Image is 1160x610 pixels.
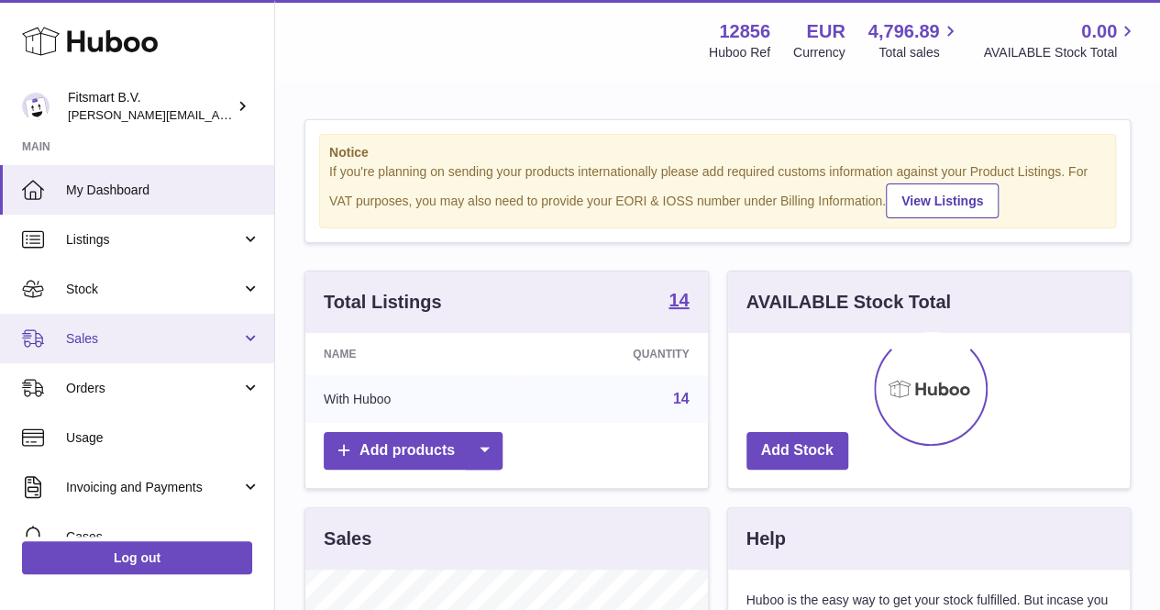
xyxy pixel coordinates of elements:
[983,44,1138,61] span: AVAILABLE Stock Total
[68,107,368,122] span: [PERSON_NAME][EMAIL_ADDRESS][DOMAIN_NAME]
[66,182,260,199] span: My Dashboard
[66,281,241,298] span: Stock
[868,19,961,61] a: 4,796.89 Total sales
[329,163,1106,218] div: If you're planning on sending your products internationally please add required customs informati...
[806,19,845,44] strong: EUR
[719,19,770,44] strong: 12856
[746,432,848,470] a: Add Stock
[22,93,50,120] img: jonathan@leaderoo.com
[878,44,960,61] span: Total sales
[324,432,503,470] a: Add products
[746,527,786,551] h3: Help
[983,19,1138,61] a: 0.00 AVAILABLE Stock Total
[66,231,241,249] span: Listings
[305,375,517,423] td: With Huboo
[517,333,707,375] th: Quantity
[66,429,260,447] span: Usage
[324,290,442,315] h3: Total Listings
[793,44,845,61] div: Currency
[305,333,517,375] th: Name
[324,527,371,551] h3: Sales
[22,541,252,574] a: Log out
[66,330,241,348] span: Sales
[868,19,940,44] span: 4,796.89
[66,479,241,496] span: Invoicing and Payments
[66,380,241,397] span: Orders
[673,391,690,406] a: 14
[709,44,770,61] div: Huboo Ref
[68,89,233,124] div: Fitsmart B.V.
[668,291,689,313] a: 14
[668,291,689,309] strong: 14
[66,528,260,546] span: Cases
[1081,19,1117,44] span: 0.00
[329,144,1106,161] strong: Notice
[886,183,999,218] a: View Listings
[746,290,951,315] h3: AVAILABLE Stock Total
